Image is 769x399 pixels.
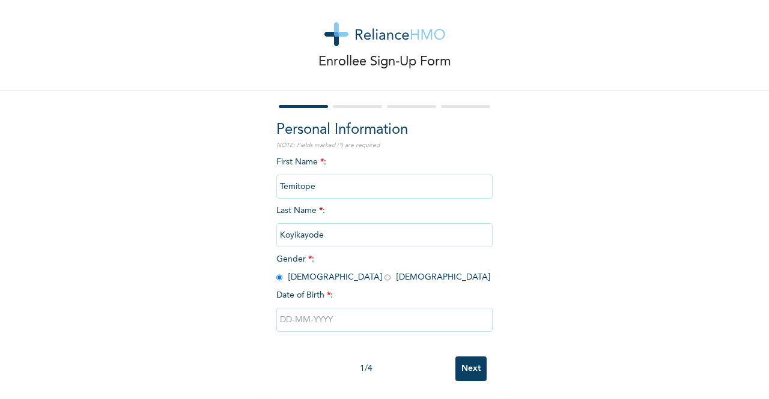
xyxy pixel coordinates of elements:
[276,362,455,375] div: 1 / 4
[324,22,445,46] img: logo
[276,206,493,239] span: Last Name :
[276,308,493,332] input: DD-MM-YYYY
[276,141,493,150] p: NOTE: Fields marked (*) are required
[276,119,493,141] h2: Personal Information
[276,289,333,302] span: Date of Birth :
[276,175,493,199] input: Enter your first name
[455,356,487,381] input: Next
[276,223,493,247] input: Enter your last name
[276,158,493,191] span: First Name :
[276,255,490,281] span: Gender : [DEMOGRAPHIC_DATA] [DEMOGRAPHIC_DATA]
[318,52,451,72] p: Enrollee Sign-Up Form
